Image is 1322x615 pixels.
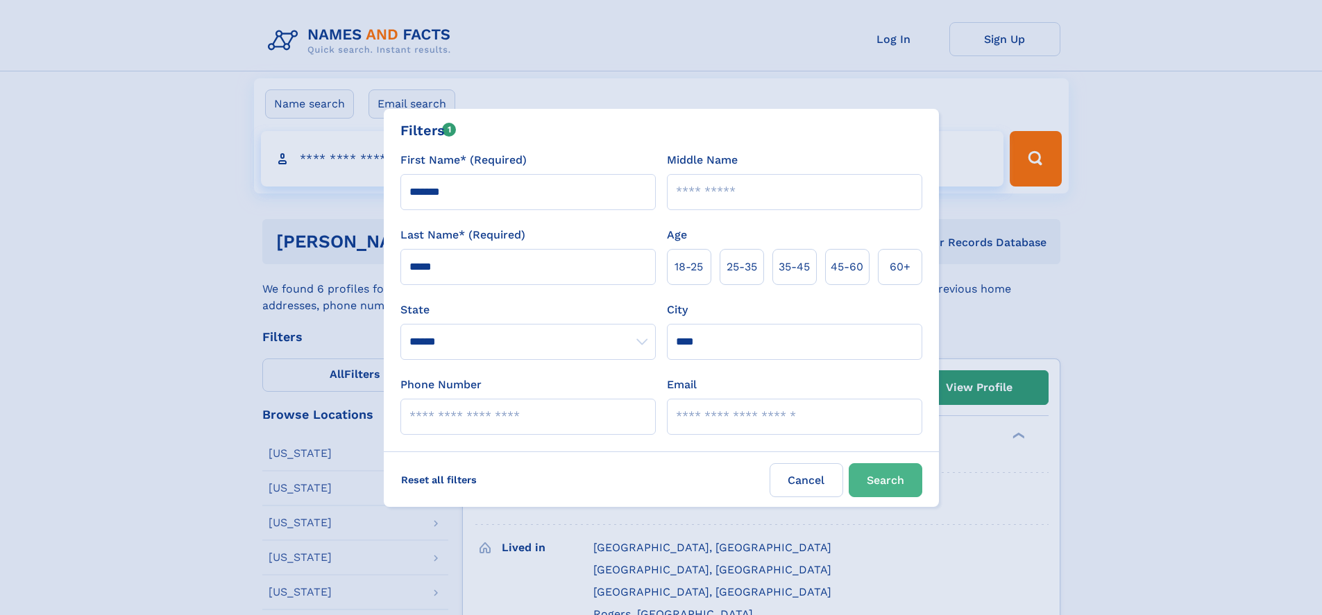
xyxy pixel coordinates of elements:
[392,463,486,496] label: Reset all filters
[727,259,757,275] span: 25‑35
[400,120,457,141] div: Filters
[400,302,656,318] label: State
[831,259,863,275] span: 45‑60
[675,259,703,275] span: 18‑25
[400,152,527,168] label: First Name* (Required)
[667,227,687,243] label: Age
[667,376,697,393] label: Email
[779,259,810,275] span: 35‑45
[667,302,688,318] label: City
[890,259,910,275] span: 60+
[770,463,843,497] label: Cancel
[849,463,922,497] button: Search
[667,152,738,168] label: Middle Name
[400,227,525,243] label: Last Name* (Required)
[400,376,482,393] label: Phone Number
